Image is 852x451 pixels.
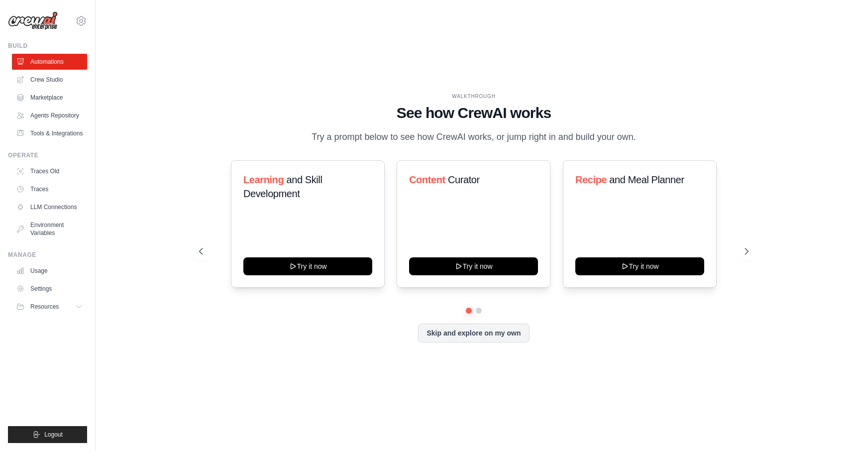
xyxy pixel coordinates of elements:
button: Resources [12,299,87,315]
a: Traces Old [12,163,87,179]
a: Settings [12,281,87,297]
div: Build [8,42,87,50]
span: and Meal Planner [609,174,684,185]
a: Traces [12,181,87,197]
a: Usage [12,263,87,279]
button: Try it now [409,257,538,275]
a: Agents Repository [12,108,87,123]
span: Curator [448,174,480,185]
span: Resources [30,303,59,311]
img: Logo [8,11,58,30]
a: Tools & Integrations [12,125,87,141]
button: Try it now [575,257,704,275]
button: Skip and explore on my own [418,324,529,342]
div: Operate [8,151,87,159]
a: Environment Variables [12,217,87,241]
h1: See how CrewAI works [199,104,748,122]
span: Learning [243,174,284,185]
button: Try it now [243,257,372,275]
a: Crew Studio [12,72,87,88]
a: LLM Connections [12,199,87,215]
div: WALKTHROUGH [199,93,748,100]
div: Manage [8,251,87,259]
button: Logout [8,426,87,443]
span: Logout [44,431,63,439]
p: Try a prompt below to see how CrewAI works, or jump right in and build your own. [307,130,641,144]
a: Automations [12,54,87,70]
span: Content [409,174,445,185]
a: Marketplace [12,90,87,106]
span: Recipe [575,174,607,185]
